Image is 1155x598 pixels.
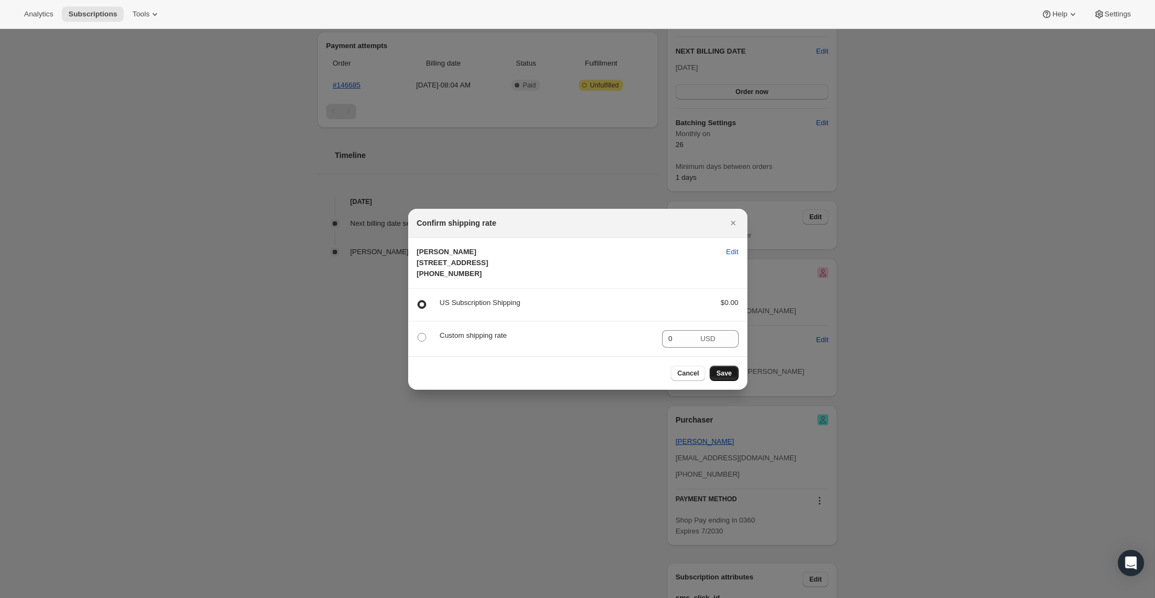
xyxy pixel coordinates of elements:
[719,243,745,261] button: Edit
[671,366,705,381] button: Cancel
[18,7,60,22] button: Analytics
[24,10,53,19] span: Analytics
[1118,550,1144,576] div: Open Intercom Messenger
[710,366,738,381] button: Save
[440,330,653,341] p: Custom shipping rate
[417,248,489,278] span: [PERSON_NAME] [STREET_ADDRESS] [PHONE_NUMBER]
[417,218,496,228] h2: Confirm shipping rate
[677,369,699,378] span: Cancel
[700,335,715,343] span: USD
[716,369,732,378] span: Save
[725,215,741,231] button: Close
[132,10,149,19] span: Tools
[126,7,167,22] button: Tools
[1035,7,1084,22] button: Help
[1052,10,1067,19] span: Help
[726,247,738,257] span: Edit
[1087,7,1137,22] button: Settings
[721,298,739,307] span: $0.00
[68,10,117,19] span: Subscriptions
[1105,10,1131,19] span: Settings
[440,297,703,308] p: US Subscription Shipping
[62,7,124,22] button: Subscriptions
